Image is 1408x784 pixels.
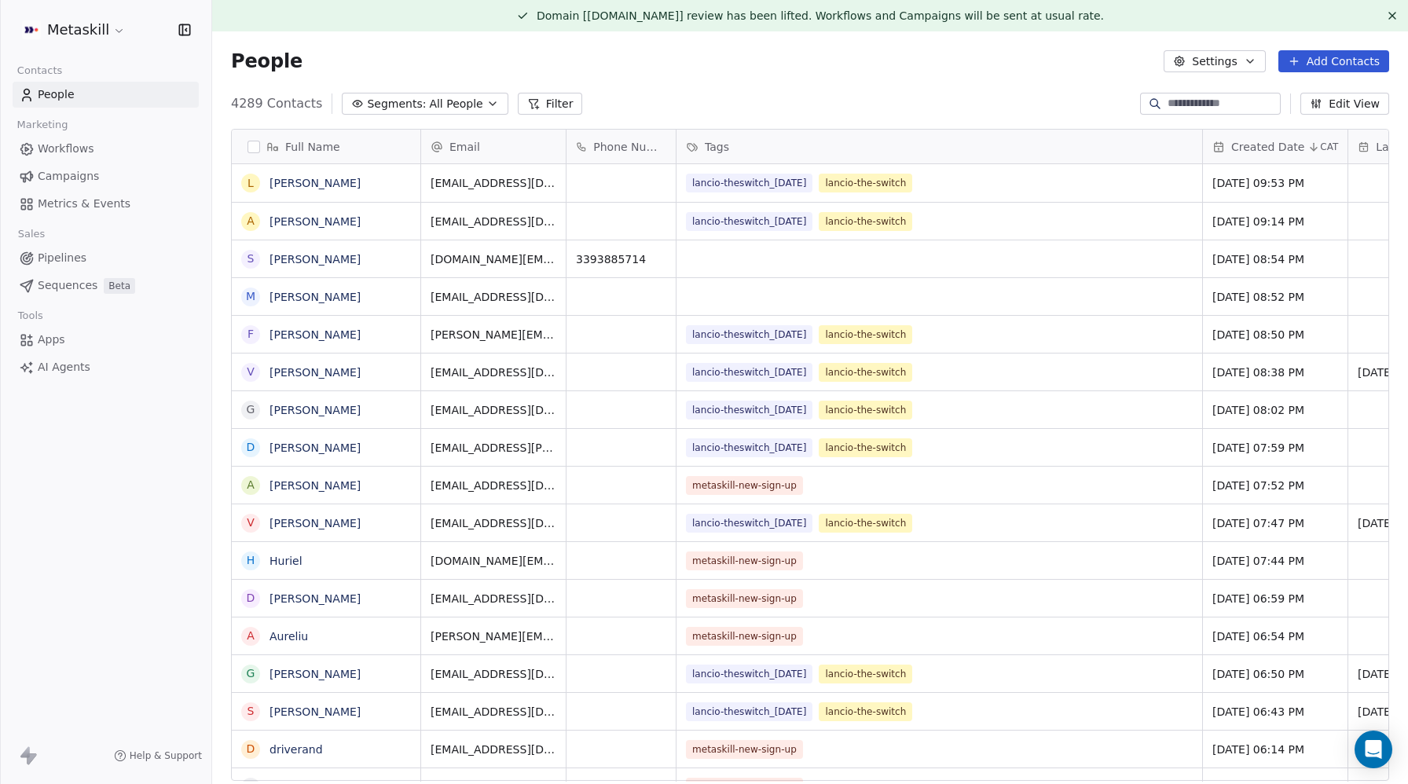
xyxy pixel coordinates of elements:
[1278,50,1389,72] button: Add Contacts
[1212,628,1338,644] span: [DATE] 06:54 PM
[38,141,94,157] span: Workflows
[247,665,255,682] div: G
[819,438,912,457] span: lancio-the-switch
[38,196,130,212] span: Metrics & Events
[10,113,75,137] span: Marketing
[1355,731,1392,768] div: Open Intercom Messenger
[104,278,135,294] span: Beta
[13,82,199,108] a: People
[819,325,912,344] span: lancio-the-switch
[686,665,812,683] span: lancio-theswitch_[DATE]
[431,742,556,757] span: [EMAIL_ADDRESS][DOMAIN_NAME]
[38,277,97,294] span: Sequences
[269,705,361,718] a: [PERSON_NAME]
[247,364,255,380] div: V
[247,703,255,720] div: S
[819,174,912,192] span: lancio-the-switch
[1212,666,1338,682] span: [DATE] 06:50 PM
[819,401,912,419] span: lancio-the-switch
[269,253,361,266] a: [PERSON_NAME]
[421,130,566,163] div: Email
[686,438,812,457] span: lancio-theswitch_[DATE]
[686,174,812,192] span: lancio-theswitch_[DATE]
[518,93,583,115] button: Filter
[247,552,255,569] div: H
[1231,139,1304,155] span: Created Date
[431,440,556,456] span: [EMAIL_ADDRESS][PERSON_NAME][DOMAIN_NAME]
[686,514,812,533] span: lancio-theswitch_[DATE]
[269,743,323,756] a: driverand
[431,251,556,267] span: [DOMAIN_NAME][EMAIL_ADDRESS][PERSON_NAME][DOMAIN_NAME]
[13,191,199,217] a: Metrics & Events
[686,627,803,646] span: metaskill-new-sign-up
[269,177,361,189] a: [PERSON_NAME]
[231,49,302,73] span: People
[47,20,109,40] span: Metaskill
[431,402,556,418] span: [EMAIL_ADDRESS][DOMAIN_NAME]
[686,363,812,382] span: lancio-theswitch_[DATE]
[247,741,255,757] div: d
[686,325,812,344] span: lancio-theswitch_[DATE]
[1212,175,1338,191] span: [DATE] 09:53 PM
[686,589,803,608] span: metaskill-new-sign-up
[1212,704,1338,720] span: [DATE] 06:43 PM
[285,139,340,155] span: Full Name
[686,551,803,570] span: metaskill-new-sign-up
[686,476,803,495] span: metaskill-new-sign-up
[686,702,812,721] span: lancio-theswitch_[DATE]
[431,327,556,343] span: [PERSON_NAME][EMAIL_ADDRESS][DOMAIN_NAME]
[38,359,90,376] span: AI Agents
[431,666,556,682] span: [EMAIL_ADDRESS][DOMAIN_NAME]
[269,441,361,454] a: [PERSON_NAME]
[38,168,99,185] span: Campaigns
[247,515,255,531] div: V
[1320,141,1338,153] span: CAT
[247,477,255,493] div: A
[593,139,666,155] span: Phone Number
[11,304,49,328] span: Tools
[819,665,912,683] span: lancio-the-switch
[247,175,254,192] div: L
[269,366,361,379] a: [PERSON_NAME]
[367,96,426,112] span: Segments:
[247,251,255,267] div: S
[1212,289,1338,305] span: [DATE] 08:52 PM
[231,94,322,113] span: 4289 Contacts
[269,215,361,228] a: [PERSON_NAME]
[431,628,556,644] span: [PERSON_NAME][EMAIL_ADDRESS][DOMAIN_NAME]
[13,273,199,299] a: SequencesBeta
[1212,440,1338,456] span: [DATE] 07:59 PM
[429,96,482,112] span: All People
[114,749,202,762] a: Help & Support
[269,668,361,680] a: [PERSON_NAME]
[431,704,556,720] span: [EMAIL_ADDRESS][DOMAIN_NAME]
[576,251,666,267] span: 3393885714
[431,515,556,531] span: [EMAIL_ADDRESS][DOMAIN_NAME]
[247,590,255,606] div: D
[246,288,255,305] div: M
[269,630,308,643] a: Aureliu
[431,175,556,191] span: [EMAIL_ADDRESS][DOMAIN_NAME]
[686,740,803,759] span: metaskill-new-sign-up
[686,401,812,419] span: lancio-theswitch_[DATE]
[1212,365,1338,380] span: [DATE] 08:38 PM
[449,139,480,155] span: Email
[431,591,556,606] span: [EMAIL_ADDRESS][DOMAIN_NAME]
[11,222,52,246] span: Sales
[431,289,556,305] span: [EMAIL_ADDRESS][DOMAIN_NAME]
[22,20,41,39] img: AVATAR%20METASKILL%20-%20Colori%20Positivo.png
[13,163,199,189] a: Campaigns
[566,130,676,163] div: Phone Number
[431,365,556,380] span: [EMAIL_ADDRESS][DOMAIN_NAME]
[537,9,1104,22] span: Domain [[DOMAIN_NAME]] review has been lifted. Workflows and Campaigns will be sent at usual rate.
[1212,402,1338,418] span: [DATE] 08:02 PM
[19,16,129,43] button: Metaskill
[13,136,199,162] a: Workflows
[247,439,255,456] div: D
[232,164,421,782] div: grid
[1212,591,1338,606] span: [DATE] 06:59 PM
[269,592,361,605] a: [PERSON_NAME]
[13,354,199,380] a: AI Agents
[431,478,556,493] span: [EMAIL_ADDRESS][DOMAIN_NAME]
[1212,214,1338,229] span: [DATE] 09:14 PM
